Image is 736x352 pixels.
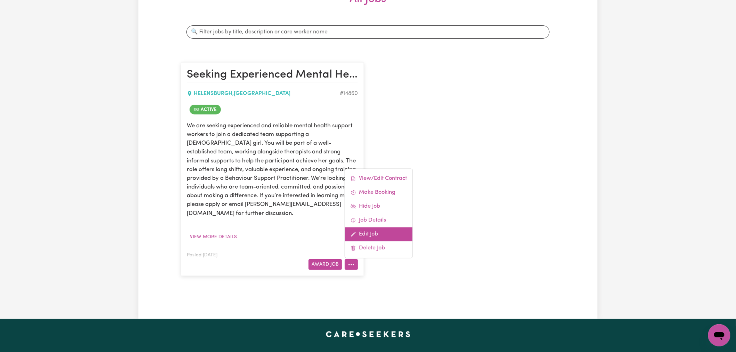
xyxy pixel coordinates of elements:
input: 🔍 Filter jobs by title, description or care worker name [186,25,550,39]
div: More options [345,169,413,258]
a: Job Details [345,214,413,227]
div: HELENSBURGH , [GEOGRAPHIC_DATA] [187,89,340,98]
h2: Seeking Experienced Mental Health Workers for Youth Support Role [187,68,358,82]
div: Job ID #14860 [340,89,358,98]
button: Award Job [309,259,342,270]
span: Job is active [190,105,221,114]
a: Edit Job [345,227,413,241]
iframe: Button to launch messaging window [708,324,730,346]
span: Posted: [DATE] [187,253,217,257]
a: Hide Job [345,200,413,214]
p: We are seeking experienced and reliable mental health support workers to join a dedicated team su... [187,121,358,218]
a: Careseekers home page [326,331,410,337]
a: Delete Job [345,241,413,255]
button: More options [345,259,358,270]
button: View more details [187,232,240,242]
a: View/Edit Contract [345,172,413,186]
a: Make Booking [345,186,413,200]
